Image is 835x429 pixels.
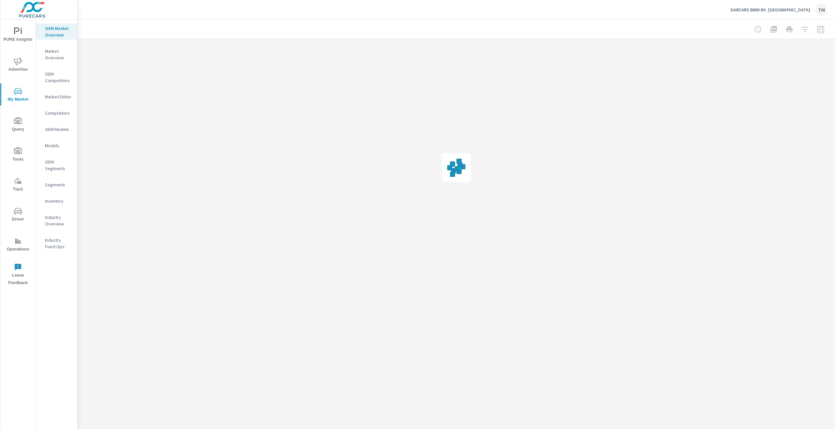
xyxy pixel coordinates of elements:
p: OEM Market Overview [45,25,72,38]
span: Tier2 [2,177,34,193]
div: Industry Fixed Ops [36,235,77,251]
div: Inventory [36,196,77,206]
div: OEM Segments [36,157,77,173]
p: Segments [45,181,72,188]
p: OEM Competitors [45,71,72,84]
span: Driver [2,207,34,223]
div: Models [36,141,77,150]
div: Industry Overview [36,212,77,229]
span: Operations [2,237,34,253]
span: Leave Feedback [2,263,34,287]
p: Inventory [45,198,72,204]
div: nav menu [0,20,36,289]
div: Segments [36,180,77,190]
p: Industry Fixed Ops [45,237,72,250]
div: OEM Competitors [36,69,77,85]
div: OEM Models [36,124,77,134]
span: PURE Insights [2,27,34,43]
span: My Market [2,87,34,103]
div: TM [815,4,827,16]
div: Market Overview [36,46,77,63]
span: Tools [2,147,34,163]
div: OEM Market Overview [36,23,77,40]
p: Models [45,142,72,149]
p: Industry Overview [45,214,72,227]
p: OEM Segments [45,159,72,172]
div: Competitors [36,108,77,118]
span: Query [2,117,34,133]
span: Advertise [2,57,34,73]
p: OEM Models [45,126,72,133]
div: Market Editor [36,92,77,102]
p: DARCARS BMW Mt. [GEOGRAPHIC_DATA] [731,7,810,13]
p: Competitors [45,110,72,116]
p: Market Overview [45,48,72,61]
p: Market Editor [45,93,72,100]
